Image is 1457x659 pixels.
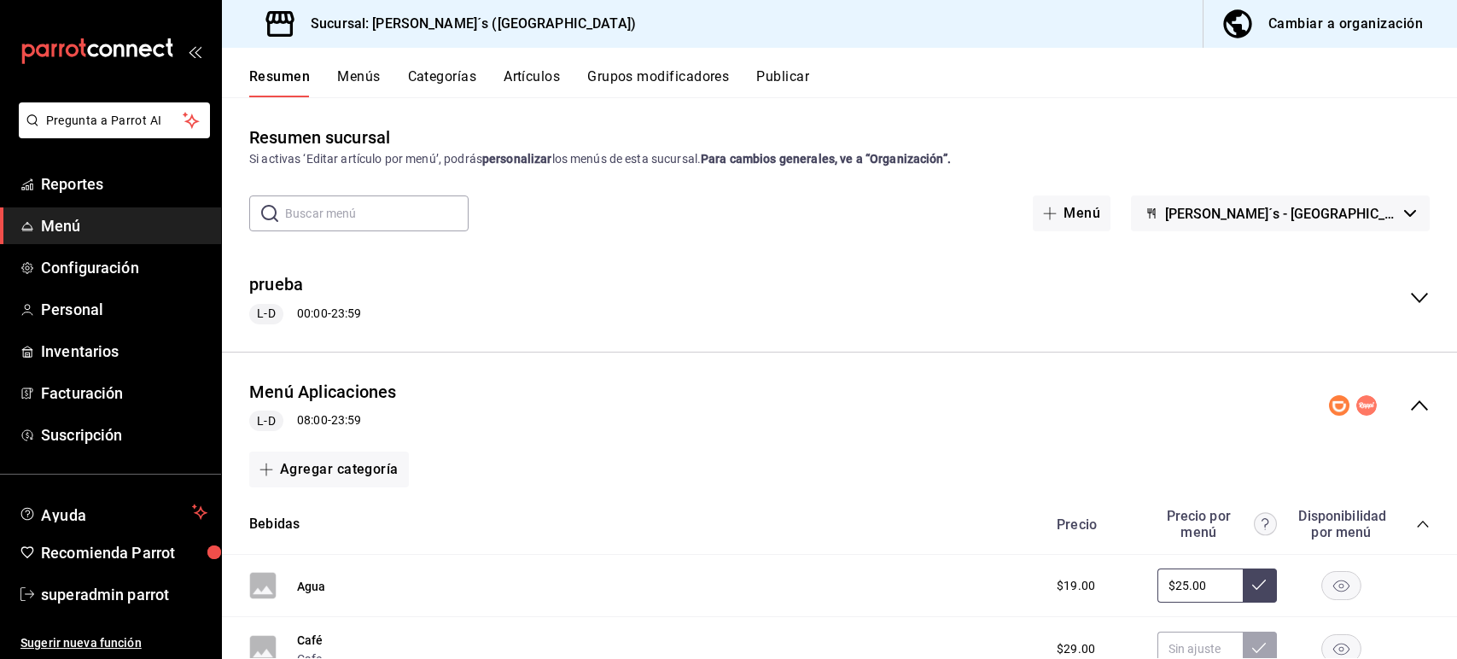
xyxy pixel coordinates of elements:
[249,272,303,297] button: prueba
[1033,195,1110,231] button: Menú
[756,68,809,97] button: Publicar
[1157,508,1277,540] div: Precio por menú
[249,304,361,324] div: 00:00 - 23:59
[250,305,282,323] span: L-D
[249,411,397,431] div: 08:00 - 23:59
[249,68,1457,97] div: navigation tabs
[482,152,552,166] strong: personalizar
[222,259,1457,338] div: collapse-menu-row
[41,340,207,363] span: Inventarios
[1040,516,1149,533] div: Precio
[1165,206,1397,222] span: [PERSON_NAME]´s - [GEOGRAPHIC_DATA]
[337,68,380,97] button: Menús
[1157,569,1243,603] input: Sin ajuste
[188,44,201,58] button: open_drawer_menu
[249,125,390,150] div: Resumen sucursal
[19,102,210,138] button: Pregunta a Parrot AI
[1268,12,1423,36] div: Cambiar a organización
[20,634,207,652] span: Sugerir nueva función
[249,150,1430,168] div: Si activas ‘Editar artículo por menú’, podrás los menús de esta sucursal.
[41,423,207,446] span: Suscripción
[701,152,951,166] strong: Para cambios generales, ve a “Organización”.
[249,380,397,405] button: Menú Aplicaciones
[1057,640,1095,658] span: $29.00
[408,68,477,97] button: Categorías
[285,196,469,230] input: Buscar menú
[41,172,207,195] span: Reportes
[1131,195,1430,231] button: [PERSON_NAME]´s - [GEOGRAPHIC_DATA]
[1298,508,1384,540] div: Disponibilidad por menú
[1057,577,1095,595] span: $19.00
[587,68,729,97] button: Grupos modificadores
[249,452,409,487] button: Agregar categoría
[41,541,207,564] span: Recomienda Parrot
[41,583,207,606] span: superadmin parrot
[250,412,282,430] span: L-D
[46,112,184,130] span: Pregunta a Parrot AI
[41,298,207,321] span: Personal
[12,124,210,142] a: Pregunta a Parrot AI
[297,14,636,34] h3: Sucursal: [PERSON_NAME]´s ([GEOGRAPHIC_DATA])
[41,382,207,405] span: Facturación
[297,578,326,595] button: Agua
[249,68,310,97] button: Resumen
[297,632,323,649] button: Café
[1416,517,1430,531] button: collapse-category-row
[504,68,560,97] button: Artículos
[41,214,207,237] span: Menú
[41,502,185,522] span: Ayuda
[222,366,1457,446] div: collapse-menu-row
[249,515,300,534] button: Bebidas
[41,256,207,279] span: Configuración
